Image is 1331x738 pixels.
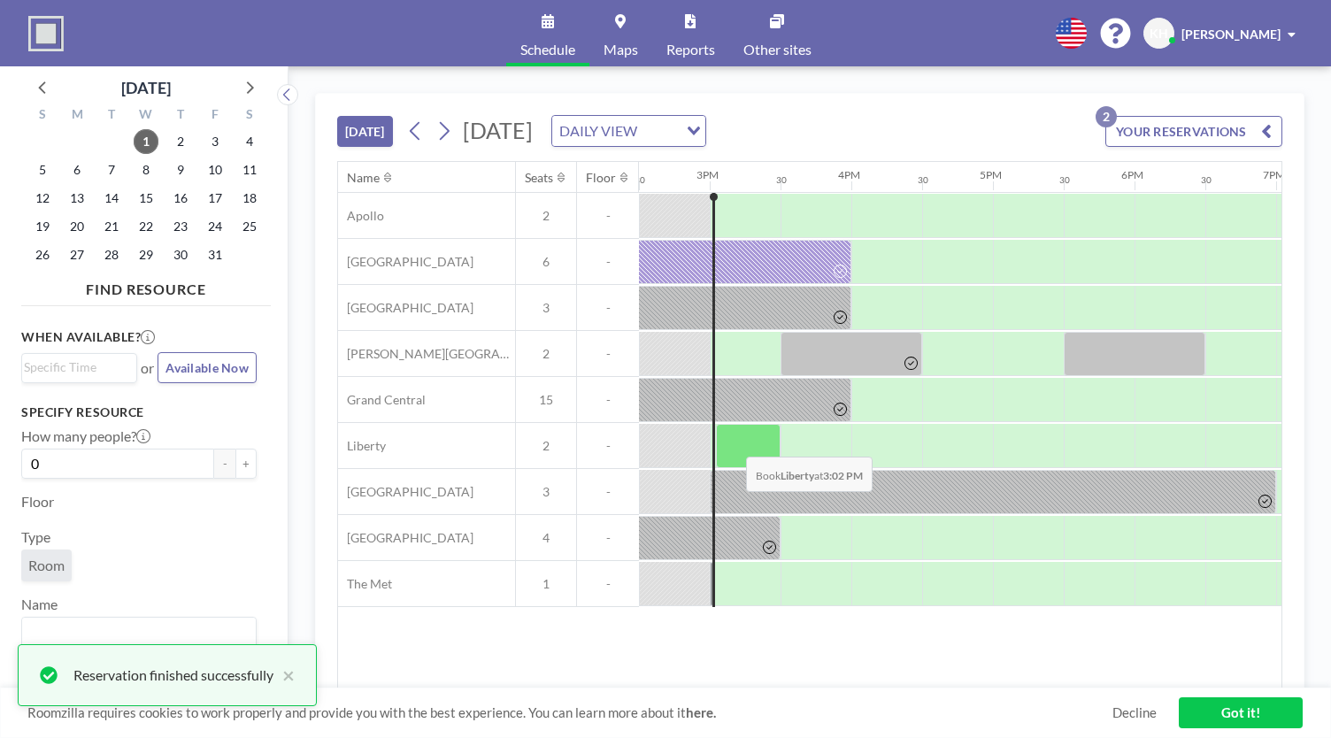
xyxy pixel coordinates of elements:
span: or [141,359,154,377]
div: 30 [776,174,787,186]
span: 2 [516,346,576,362]
span: 3 [516,484,576,500]
span: [DATE] [463,117,533,143]
div: 30 [635,174,645,186]
span: Book at [746,457,873,492]
span: [GEOGRAPHIC_DATA] [338,530,473,546]
h4: FIND RESOURCE [21,273,271,298]
div: W [129,104,164,127]
span: [PERSON_NAME] [1181,27,1281,42]
div: Reservation finished successfully [73,665,273,686]
div: 30 [918,174,928,186]
span: - [577,438,639,454]
a: Got it! [1179,697,1303,728]
span: Wednesday, October 15, 2025 [134,186,158,211]
input: Search for option [24,357,127,377]
span: Friday, October 10, 2025 [203,158,227,182]
span: 1 [516,576,576,592]
span: 6 [516,254,576,270]
span: Roomzilla requires cookies to work properly and provide you with the best experience. You can lea... [27,704,1112,721]
span: Grand Central [338,392,426,408]
span: KH [1150,26,1168,42]
span: Saturday, October 18, 2025 [237,186,262,211]
span: Thursday, October 16, 2025 [168,186,193,211]
span: Thursday, October 2, 2025 [168,129,193,154]
span: Monday, October 6, 2025 [65,158,89,182]
span: Wednesday, October 29, 2025 [134,242,158,267]
span: Saturday, October 25, 2025 [237,214,262,239]
span: Room [28,557,65,573]
button: [DATE] [337,116,393,147]
label: Name [21,596,58,613]
label: Type [21,528,50,546]
button: + [235,449,257,479]
span: Sunday, October 19, 2025 [30,214,55,239]
span: Reports [666,42,715,57]
span: Monday, October 13, 2025 [65,186,89,211]
div: Seats [525,170,553,186]
span: - [577,254,639,270]
div: Search for option [22,354,136,381]
span: Thursday, October 23, 2025 [168,214,193,239]
span: [GEOGRAPHIC_DATA] [338,484,473,500]
div: Floor [586,170,616,186]
span: - [577,392,639,408]
span: Saturday, October 4, 2025 [237,129,262,154]
span: Schedule [520,42,575,57]
input: Search for option [642,119,676,142]
button: close [273,665,295,686]
div: [DATE] [121,75,171,100]
span: 3 [516,300,576,316]
span: - [577,530,639,546]
span: Thursday, October 30, 2025 [168,242,193,267]
div: 3PM [696,168,719,181]
span: Wednesday, October 1, 2025 [134,129,158,154]
button: Available Now [158,352,257,383]
span: Other sites [743,42,812,57]
div: 4PM [838,168,860,181]
span: 15 [516,392,576,408]
span: Wednesday, October 8, 2025 [134,158,158,182]
div: Search for option [552,116,705,146]
span: Apollo [338,208,384,224]
div: 6PM [1121,168,1143,181]
a: Decline [1112,704,1157,721]
div: F [197,104,232,127]
div: S [26,104,60,127]
h3: Specify resource [21,404,257,420]
span: Tuesday, October 28, 2025 [99,242,124,267]
span: Liberty [338,438,386,454]
b: Liberty [781,469,814,482]
span: Tuesday, October 14, 2025 [99,186,124,211]
span: - [577,208,639,224]
span: Sunday, October 5, 2025 [30,158,55,182]
button: - [214,449,235,479]
div: Name [347,170,380,186]
span: Friday, October 3, 2025 [203,129,227,154]
span: - [577,576,639,592]
span: [GEOGRAPHIC_DATA] [338,254,473,270]
a: here. [686,704,716,720]
div: T [163,104,197,127]
div: T [95,104,129,127]
div: 5PM [980,168,1002,181]
input: Search for option [24,621,246,644]
span: Monday, October 27, 2025 [65,242,89,267]
span: - [577,300,639,316]
span: [GEOGRAPHIC_DATA] [338,300,473,316]
span: 4 [516,530,576,546]
span: Friday, October 24, 2025 [203,214,227,239]
span: Sunday, October 12, 2025 [30,186,55,211]
span: Saturday, October 11, 2025 [237,158,262,182]
span: Monday, October 20, 2025 [65,214,89,239]
div: M [60,104,95,127]
span: Wednesday, October 22, 2025 [134,214,158,239]
span: DAILY VIEW [556,119,641,142]
div: 30 [1059,174,1070,186]
span: Maps [604,42,638,57]
div: S [232,104,266,127]
span: Friday, October 17, 2025 [203,186,227,211]
img: organization-logo [28,16,64,51]
span: 2 [516,438,576,454]
div: 30 [1201,174,1212,186]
